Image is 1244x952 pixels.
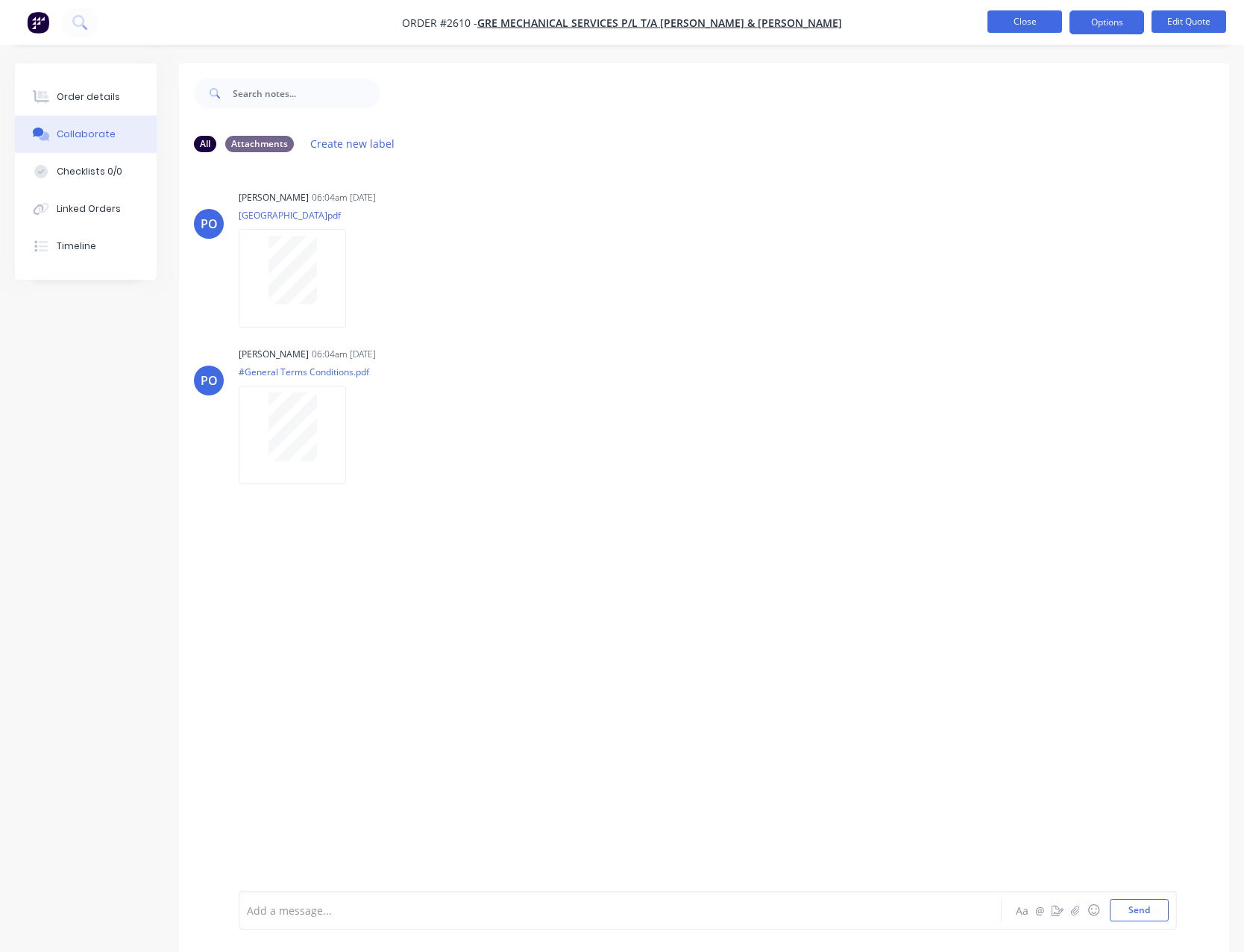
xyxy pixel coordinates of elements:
button: Order details [15,78,157,116]
button: Create new label [303,134,403,154]
button: Linked Orders [15,190,157,228]
span: Order #2610 - [402,16,477,30]
button: Timeline [15,228,157,265]
button: Edit Quote [1152,10,1226,33]
button: Aa [1013,901,1031,919]
div: Order details [57,90,120,104]
input: Search notes... [233,78,380,108]
button: Options [1069,10,1144,34]
div: Collaborate [57,128,116,141]
div: Timeline [57,239,96,253]
div: [PERSON_NAME] [239,191,309,204]
div: PO [201,215,218,233]
p: [GEOGRAPHIC_DATA]pdf [239,209,361,222]
div: Attachments [225,136,294,152]
p: #General Terms Conditions.pdf [239,366,369,378]
div: 06:04am [DATE] [312,348,376,361]
button: Send [1110,899,1169,921]
div: Checklists 0/0 [57,165,122,178]
div: [PERSON_NAME] [239,348,309,361]
div: Linked Orders [57,202,121,216]
button: ☺ [1084,901,1102,919]
button: Collaborate [15,116,157,153]
button: Checklists 0/0 [15,153,157,190]
a: GRE Mechanical Services P/L t/a [PERSON_NAME] & [PERSON_NAME] [477,16,842,30]
div: 06:04am [DATE] [312,191,376,204]
button: Close [987,10,1062,33]
img: Factory [27,11,49,34]
div: All [194,136,216,152]
div: PO [201,372,218,389]
button: @ [1031,901,1049,919]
